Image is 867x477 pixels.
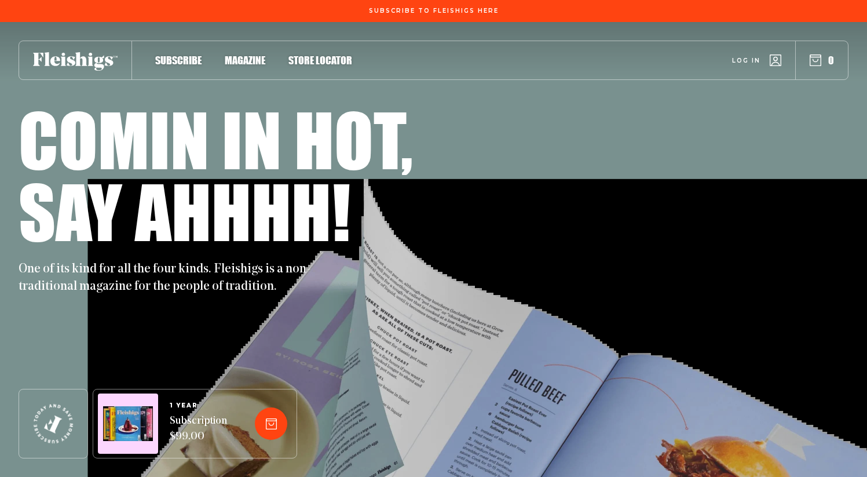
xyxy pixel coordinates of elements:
[369,8,499,14] span: Subscribe To Fleishigs Here
[288,54,352,67] span: Store locator
[810,54,834,67] button: 0
[155,54,202,67] span: Subscribe
[103,406,153,442] img: Magazines image
[19,103,413,175] h1: Comin in hot,
[170,414,227,445] span: Subscription $99.00
[19,261,320,296] p: One of its kind for all the four kinds. Fleishigs is a non-traditional magazine for the people of...
[170,402,227,445] a: 1 YEARSubscription $99.00
[732,54,781,66] a: Log in
[170,402,227,409] span: 1 YEAR
[225,54,265,67] span: Magazine
[288,52,352,68] a: Store locator
[155,52,202,68] a: Subscribe
[732,56,760,65] span: Log in
[19,175,350,247] h1: Say ahhhh!
[367,8,501,13] a: Subscribe To Fleishigs Here
[225,52,265,68] a: Magazine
